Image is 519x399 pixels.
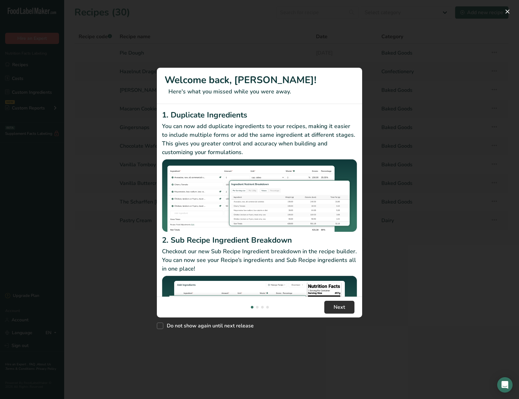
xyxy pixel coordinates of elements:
[165,73,354,87] h1: Welcome back, [PERSON_NAME]!
[334,303,345,311] span: Next
[162,247,357,273] p: Checkout our new Sub Recipe Ingredient breakdown in the recipe builder. You can now see your Reci...
[162,276,357,349] img: Sub Recipe Ingredient Breakdown
[162,159,357,232] img: Duplicate Ingredients
[165,87,354,96] p: Here's what you missed while you were away.
[163,323,254,329] span: Do not show again until next release
[324,301,354,314] button: Next
[162,122,357,157] p: You can now add duplicate ingredients to your recipes, making it easier to include multiple forms...
[497,377,513,393] div: Open Intercom Messenger
[162,234,357,246] h2: 2. Sub Recipe Ingredient Breakdown
[162,109,357,121] h2: 1. Duplicate Ingredients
